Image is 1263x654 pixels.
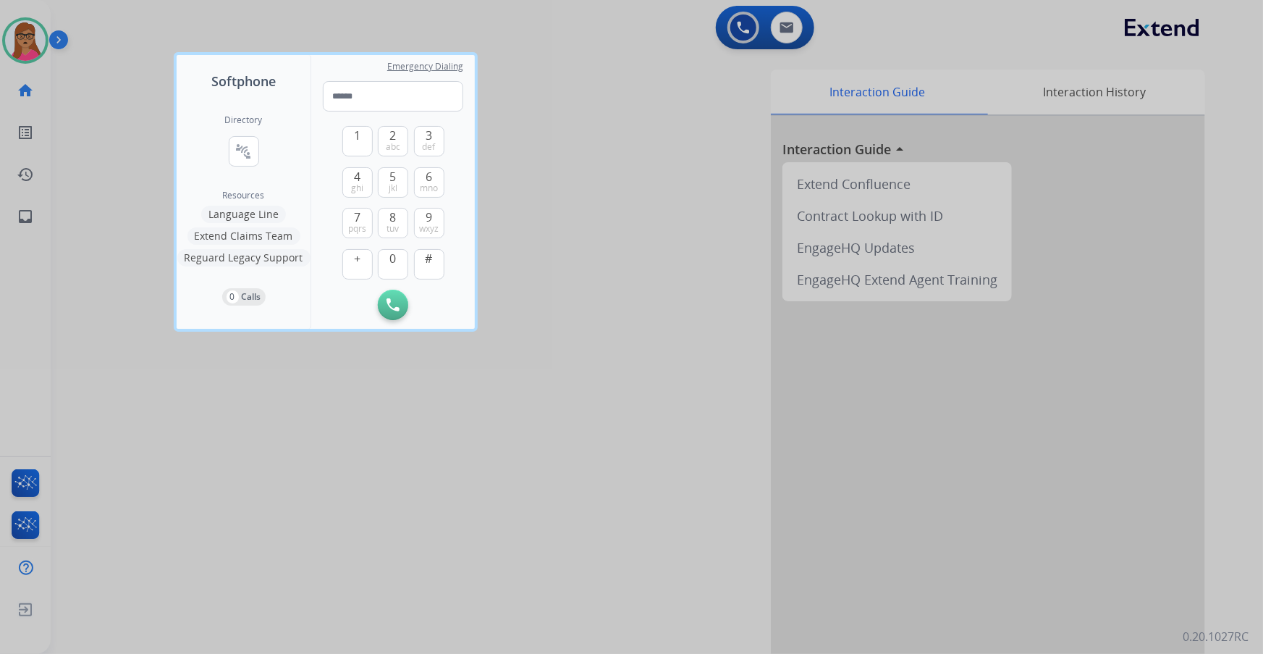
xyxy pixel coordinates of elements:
span: 4 [354,168,360,185]
span: Resources [223,190,265,201]
img: call-button [386,298,400,311]
button: 6mno [414,167,444,198]
span: mno [420,183,438,194]
span: abc [386,141,400,153]
span: Emergency Dialing [387,61,463,72]
button: Reguard Legacy Support [177,249,311,267]
p: 0 [227,290,239,303]
span: 2 [390,127,397,144]
p: Calls [242,290,261,303]
button: 1 [342,126,373,156]
button: 7pqrs [342,208,373,238]
button: Extend Claims Team [187,227,300,245]
button: 4ghi [342,167,373,198]
button: 9wxyz [414,208,444,238]
span: def [423,141,436,153]
span: 7 [354,209,360,226]
button: + [342,249,373,280]
h2: Directory [225,114,263,126]
span: jkl [389,183,397,194]
span: 5 [390,168,397,185]
span: 3 [426,127,432,144]
span: 8 [390,209,397,226]
span: Softphone [211,71,276,91]
span: wxyz [419,223,439,235]
button: 8tuv [378,208,408,238]
mat-icon: connect_without_contact [235,143,253,160]
button: 5jkl [378,167,408,198]
button: 3def [414,126,444,156]
span: 9 [426,209,432,226]
span: # [426,250,433,267]
button: 2abc [378,126,408,156]
span: + [354,250,360,267]
p: 0.20.1027RC [1183,628,1249,645]
span: 1 [354,127,360,144]
span: 0 [390,250,397,267]
button: # [414,249,444,280]
button: Language Line [201,206,286,223]
button: 0 [378,249,408,280]
span: pqrs [348,223,366,235]
button: 0Calls [222,288,266,306]
span: 6 [426,168,432,185]
span: tuv [387,223,400,235]
span: ghi [351,183,363,194]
